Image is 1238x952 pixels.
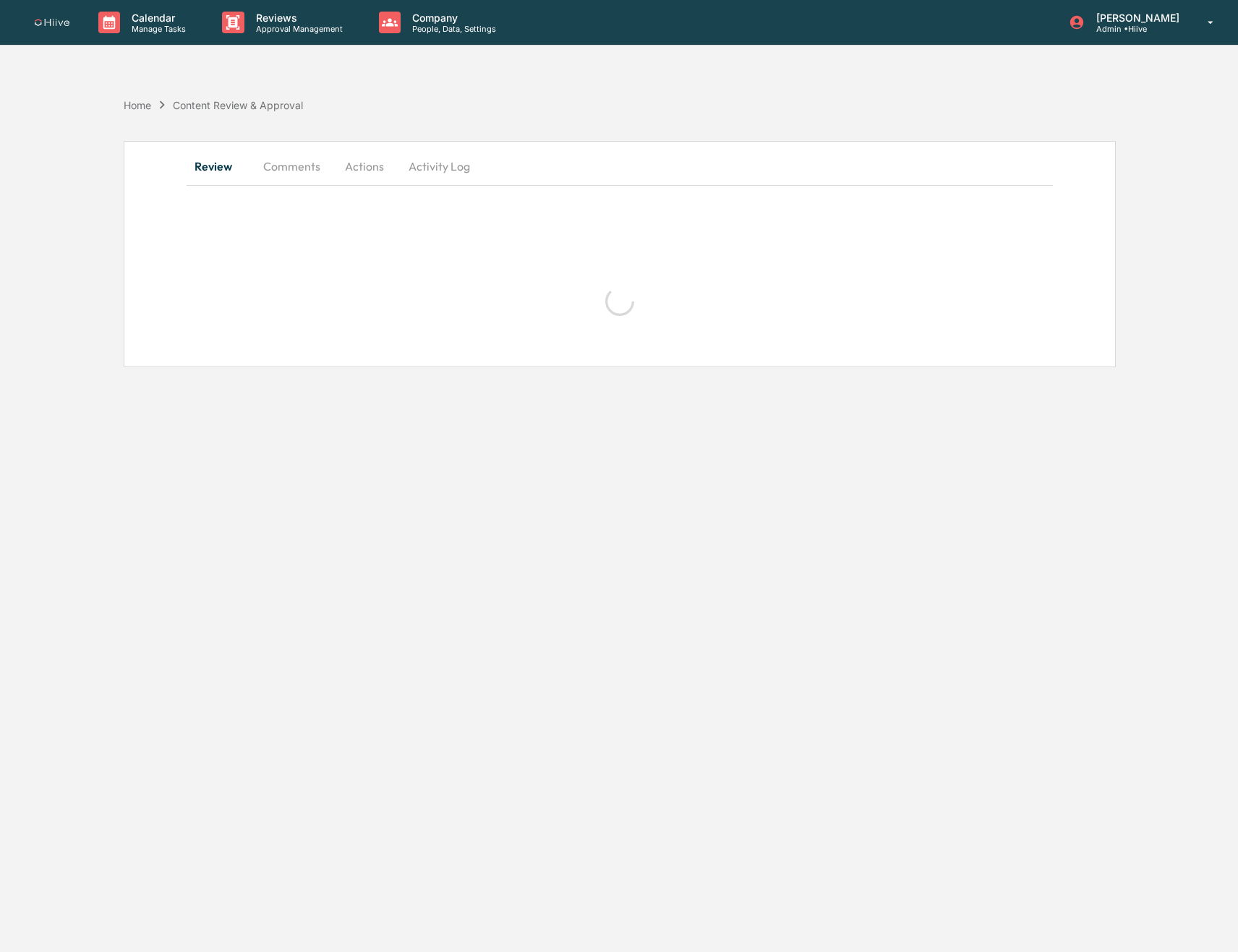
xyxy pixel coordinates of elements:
[173,99,303,111] div: Content Review & Approval
[120,12,193,24] p: Calendar
[124,99,151,111] div: Home
[35,19,69,27] img: logo
[1085,12,1187,24] p: [PERSON_NAME]
[187,149,1053,184] div: secondary tabs example
[252,149,332,184] button: Comments
[1085,24,1187,34] p: Admin • Hiive
[401,12,503,24] p: Company
[397,149,482,184] button: Activity Log
[244,12,350,24] p: Reviews
[120,24,193,34] p: Manage Tasks
[187,149,252,184] button: Review
[332,149,397,184] button: Actions
[244,24,350,34] p: Approval Management
[401,24,503,34] p: People, Data, Settings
